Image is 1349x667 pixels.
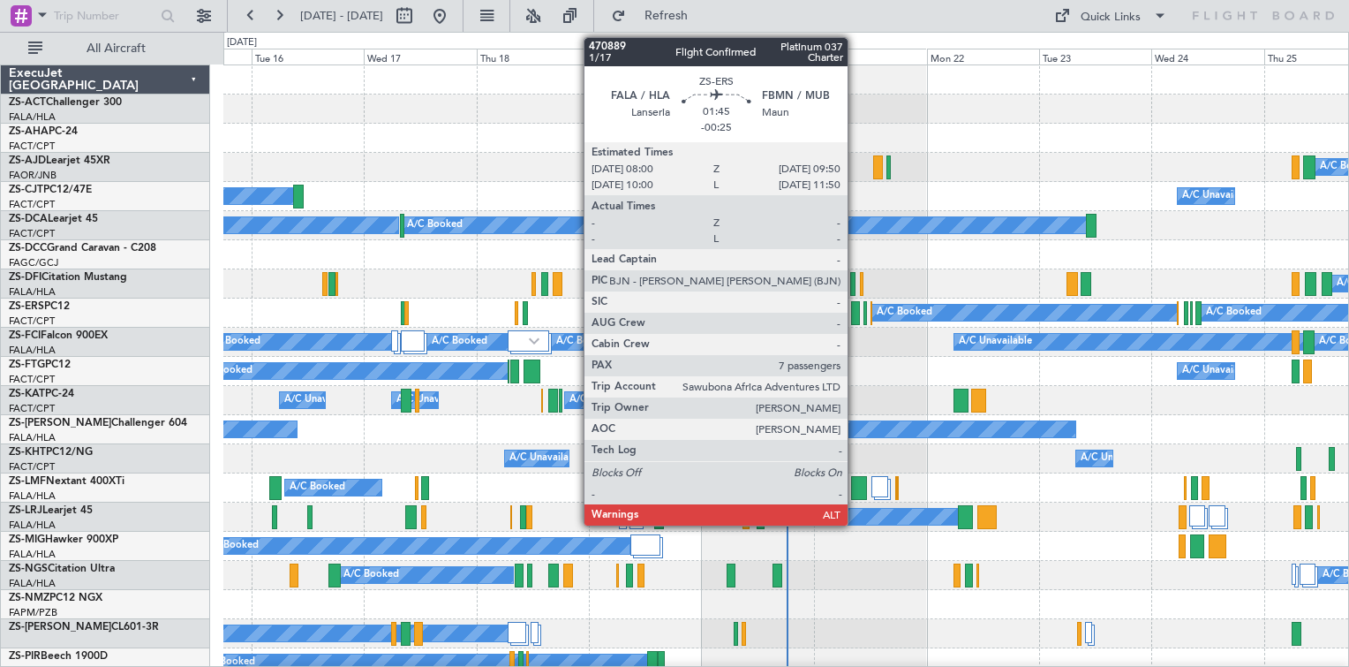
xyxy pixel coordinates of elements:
[9,285,56,299] a: FALA/HLA
[203,533,259,559] div: A/C Booked
[603,2,709,30] button: Refresh
[9,185,43,195] span: ZS-CJT
[9,534,45,545] span: ZS-MIG
[1151,49,1263,64] div: Wed 24
[205,329,260,355] div: A/C Booked
[9,402,55,415] a: FACT/CPT
[477,49,589,64] div: Thu 18
[814,49,926,64] div: Sun 21
[9,389,45,399] span: ZS-KAT
[9,622,159,633] a: ZS-[PERSON_NAME]CL601-3R
[396,387,470,413] div: A/C Unavailable
[9,214,48,224] span: ZS-DCA
[9,214,98,224] a: ZS-DCALearjet 45
[9,447,93,458] a: ZS-KHTPC12/NG
[9,198,55,211] a: FACT/CPT
[9,418,111,428] span: ZS-[PERSON_NAME]
[300,8,383,24] span: [DATE] - [DATE]
[659,474,714,501] div: A/C Booked
[9,272,41,283] span: ZS-DFI
[959,329,1032,355] div: A/C Unavailable
[9,169,57,182] a: FAOR/JNB
[9,272,127,283] a: ZS-DFICitation Mustang
[9,519,56,532] a: FALA/HLA
[9,651,41,662] span: ZS-PIR
[197,358,252,384] div: A/C Booked
[1045,2,1176,30] button: Quick Links
[290,474,345,501] div: A/C Booked
[9,489,56,503] a: FALA/HLA
[702,49,814,64] div: Sat 20
[9,315,55,328] a: FACT/CPT
[1081,9,1141,27] div: Quick Links
[9,243,156,254] a: ZS-DCCGrand Caravan - C208
[9,476,46,487] span: ZS-LMF
[9,97,122,108] a: ZS-ACTChallenger 300
[1182,358,1255,384] div: A/C Unavailable
[9,593,102,603] a: ZS-NMZPC12 NGX
[655,416,711,443] div: A/C Booked
[9,548,56,561] a: FALA/HLA
[54,3,155,29] input: Trip Number
[750,212,806,239] div: A/C Booked
[589,49,701,64] div: Fri 19
[761,504,817,530] div: A/C Booked
[9,593,49,603] span: ZS-NMZ
[9,577,56,590] a: FALA/HLA
[9,301,44,312] span: ZS-ERS
[629,10,704,22] span: Refresh
[9,330,108,341] a: ZS-FCIFalcon 900EX
[927,49,1039,64] div: Mon 22
[284,387,358,413] div: A/C Unavailable
[9,360,45,370] span: ZS-FTG
[9,564,115,574] a: ZS-NGSCitation Ultra
[9,564,48,574] span: ZS-NGS
[1182,183,1255,209] div: A/C Unavailable
[9,447,46,458] span: ZS-KHT
[627,337,637,345] img: arrow-gray.svg
[9,126,78,137] a: ZS-AHAPC-24
[509,445,583,472] div: A/C Unavailable
[9,126,49,137] span: ZS-AHA
[1081,445,1154,472] div: A/C Unavailable
[9,243,47,254] span: ZS-DCC
[9,140,55,153] a: FACT/CPT
[9,505,93,516] a: ZS-LRJLearjet 45
[9,534,118,545] a: ZS-MIGHawker 900XP
[9,155,46,166] span: ZS-AJD
[19,34,192,63] button: All Aircraft
[9,301,70,312] a: ZS-ERSPC12
[9,606,57,619] a: FAPM/PZB
[9,155,110,166] a: ZS-AJDLearjet 45XR
[46,42,186,55] span: All Aircraft
[252,49,364,64] div: Tue 16
[9,460,55,474] a: FACT/CPT
[364,49,476,64] div: Wed 17
[9,110,56,124] a: FALA/HLA
[9,389,74,399] a: ZS-KATPC-24
[432,329,487,355] div: A/C Booked
[9,360,71,370] a: ZS-FTGPC12
[9,418,187,428] a: ZS-[PERSON_NAME]Challenger 604
[529,337,539,345] img: arrow-gray.svg
[9,227,55,240] a: FACT/CPT
[9,373,55,386] a: FACT/CPT
[1039,49,1151,64] div: Tue 23
[9,256,58,269] a: FAGC/GCJ
[9,505,42,516] span: ZS-LRJ
[9,330,41,341] span: ZS-FCI
[9,476,124,487] a: ZS-LMFNextant 400XTi
[556,329,612,355] div: A/C Booked
[343,562,399,588] div: A/C Booked
[1206,299,1262,326] div: A/C Booked
[9,185,92,195] a: ZS-CJTPC12/47E
[9,97,46,108] span: ZS-ACT
[877,299,932,326] div: A/C Booked
[407,212,463,239] div: A/C Booked
[227,35,257,50] div: [DATE]
[9,431,56,444] a: FALA/HLA
[9,622,111,633] span: ZS-[PERSON_NAME]
[569,387,625,413] div: A/C Booked
[9,344,56,357] a: FALA/HLA
[9,651,108,662] a: ZS-PIRBeech 1900D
